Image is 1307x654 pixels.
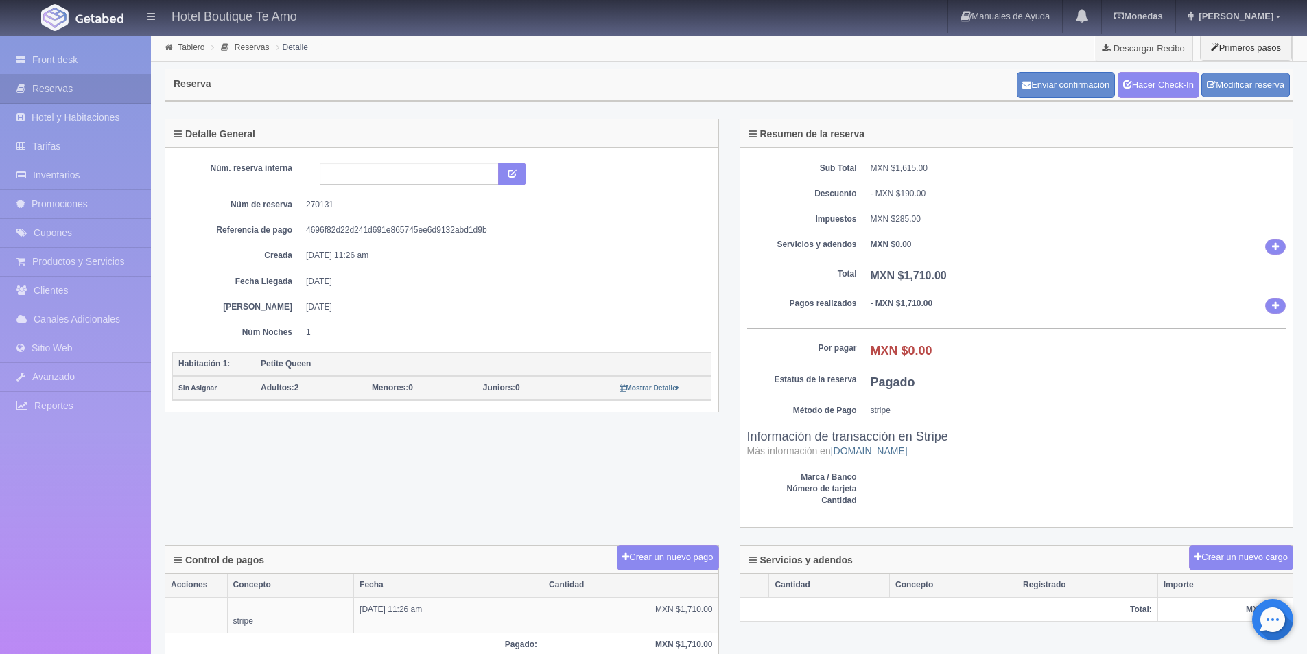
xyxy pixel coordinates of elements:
img: Getabed [75,13,123,23]
strong: Menores: [372,383,408,393]
h4: Control de pagos [174,555,264,565]
td: MXN $1,710.00 [543,598,718,633]
th: Fecha [354,574,543,597]
strong: Adultos: [261,383,294,393]
dt: Referencia de pago [182,224,292,236]
h4: Servicios y adendos [749,555,853,565]
div: - MXN $190.00 [871,188,1286,200]
b: Pagado [871,375,915,389]
dt: Estatus de la reserva [747,374,857,386]
b: MXN $0.00 [871,344,932,358]
dt: Marca / Banco [747,471,857,483]
a: Descargar Recibo [1094,34,1192,62]
th: Concepto [227,574,354,597]
small: Más información en [747,445,908,456]
th: Concepto [890,574,1017,597]
a: Reservas [235,43,270,52]
small: Mostrar Detalle [620,384,679,392]
dd: 4696f82d22d241d691e865745ee6d9132abd1d9b [306,224,701,236]
dd: MXN $285.00 [871,213,1286,225]
dt: Impuestos [747,213,857,225]
td: [DATE] 11:26 am [354,598,543,633]
dt: [PERSON_NAME] [182,301,292,313]
b: MXN $0.00 [871,240,912,249]
b: Habitación 1: [178,359,230,369]
dt: Método de Pago [747,405,857,417]
h3: Información de transacción en Stripe [747,430,1286,458]
button: Enviar confirmación [1017,72,1115,98]
dt: Creada [182,250,292,261]
button: Crear un nuevo pago [617,545,718,570]
dt: Fecha Llegada [182,276,292,288]
th: Cantidad [543,574,718,597]
dt: Pagos realizados [747,298,857,310]
span: 0 [483,383,520,393]
dt: Descuento [747,188,857,200]
th: Registrado [1017,574,1157,597]
span: 0 [372,383,413,393]
b: - MXN $1,710.00 [871,299,933,308]
strong: Juniors: [483,383,515,393]
h4: Reserva [174,79,211,89]
span: 2 [261,383,298,393]
dt: Por pagar [747,342,857,354]
button: Crear un nuevo cargo [1189,545,1293,570]
dd: 270131 [306,199,701,211]
th: Total: [740,598,1158,622]
img: Getabed [41,4,69,31]
dd: [DATE] [306,301,701,313]
h4: Resumen de la reserva [749,129,865,139]
dt: Cantidad [747,495,857,506]
th: MXN $0.00 [1157,598,1293,622]
dd: MXN $1,615.00 [871,163,1286,174]
dt: Núm de reserva [182,199,292,211]
dd: stripe [871,405,1286,417]
h4: Detalle General [174,129,255,139]
small: Sin Asignar [178,384,217,392]
dt: Total [747,268,857,280]
dd: 1 [306,327,701,338]
button: Primeros pasos [1200,34,1292,61]
li: Detalle [273,40,311,54]
dd: [DATE] 11:26 am [306,250,701,261]
dt: Número de tarjeta [747,483,857,495]
h4: Hotel Boutique Te Amo [172,7,297,24]
a: [DOMAIN_NAME] [831,445,908,456]
dt: Servicios y adendos [747,239,857,250]
dd: [DATE] [306,276,701,288]
dt: Sub Total [747,163,857,174]
a: Mostrar Detalle [620,383,679,393]
a: Modificar reserva [1201,73,1290,98]
th: Acciones [165,574,227,597]
th: Cantidad [769,574,890,597]
b: Monedas [1114,11,1162,21]
th: Importe [1157,574,1293,597]
th: Petite Queen [255,352,711,376]
td: stripe [227,598,354,633]
a: Hacer Check-In [1118,72,1199,98]
dt: Núm. reserva interna [182,163,292,174]
a: Tablero [178,43,204,52]
span: [PERSON_NAME] [1195,11,1273,21]
dt: Núm Noches [182,327,292,338]
b: MXN $1,710.00 [871,270,947,281]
